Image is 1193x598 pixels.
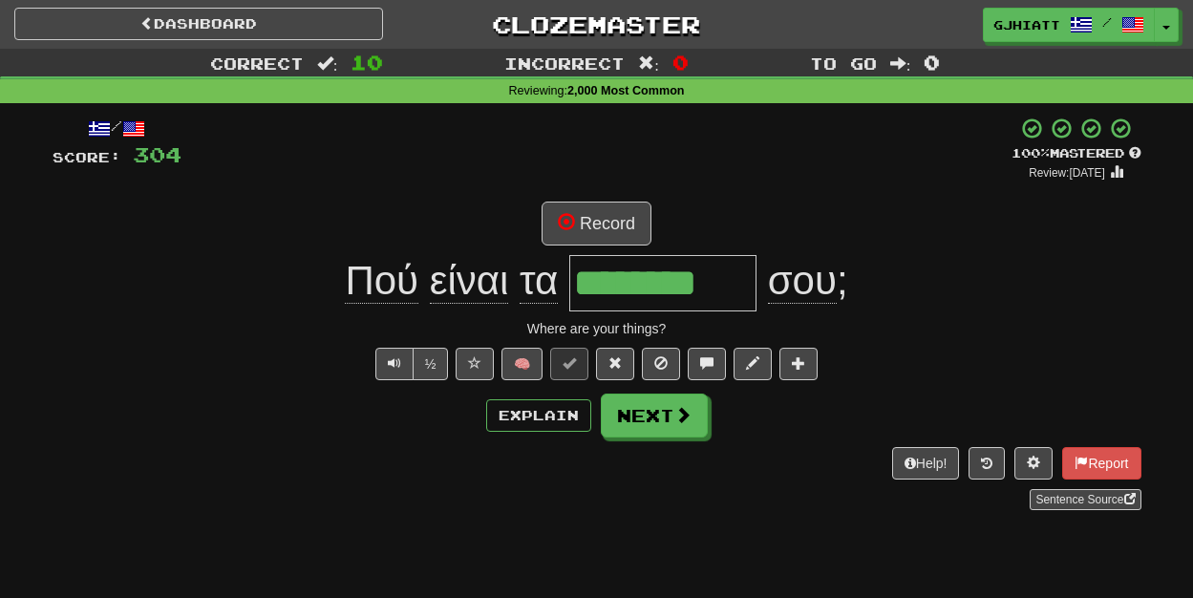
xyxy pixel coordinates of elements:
[1012,145,1050,160] span: 100 %
[768,258,837,304] span: σου
[1102,15,1112,29] span: /
[642,348,680,380] button: Ignore sentence (alt+i)
[1012,145,1141,162] div: Mastered
[412,8,780,41] a: Clozemaster
[638,55,659,72] span: :
[53,149,121,165] span: Score:
[372,348,449,380] div: Text-to-speech controls
[345,258,418,304] span: Πού
[210,53,304,73] span: Correct
[456,348,494,380] button: Favorite sentence (alt+f)
[1030,489,1140,510] a: Sentence Source
[688,348,726,380] button: Discuss sentence (alt+u)
[567,84,684,97] strong: 2,000 Most Common
[779,348,818,380] button: Add to collection (alt+a)
[375,348,414,380] button: Play sentence audio (ctl+space)
[1029,166,1105,180] small: Review: [DATE]
[504,53,625,73] span: Incorrect
[14,8,383,40] a: Dashboard
[734,348,772,380] button: Edit sentence (alt+d)
[501,348,543,380] button: 🧠
[413,348,449,380] button: ½
[924,51,940,74] span: 0
[430,258,509,304] span: είναι
[520,258,558,304] span: τα
[596,348,634,380] button: Reset to 0% Mastered (alt+r)
[351,51,383,74] span: 10
[983,8,1155,42] a: gjhiatt /
[672,51,689,74] span: 0
[756,258,848,304] span: ;
[890,55,911,72] span: :
[53,117,181,140] div: /
[892,447,960,480] button: Help!
[993,16,1060,33] span: gjhiatt
[969,447,1005,480] button: Round history (alt+y)
[542,202,651,246] button: Record
[550,348,588,380] button: Set this sentence to 100% Mastered (alt+m)
[53,319,1141,338] div: Where are your things?
[486,399,591,432] button: Explain
[810,53,877,73] span: To go
[1062,447,1140,480] button: Report
[133,142,181,166] span: 304
[601,394,708,438] button: Next
[317,55,338,72] span: :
